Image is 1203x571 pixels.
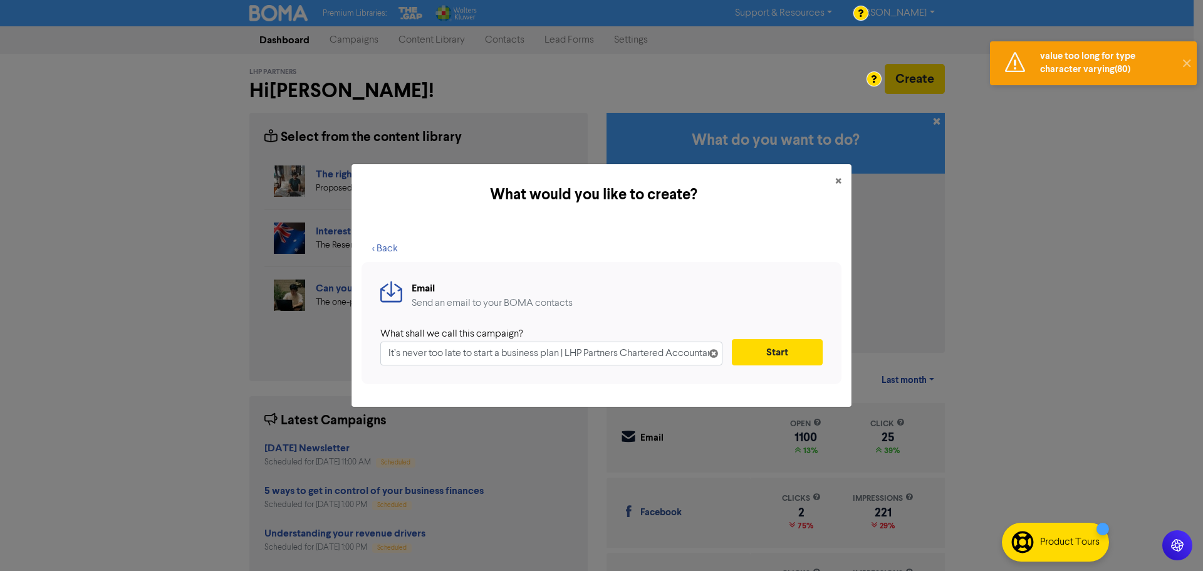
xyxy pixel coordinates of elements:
[380,327,713,342] div: What shall we call this campaign?
[412,281,573,296] div: Email
[835,172,841,191] span: ×
[362,236,409,262] button: < Back
[1140,511,1203,571] iframe: Chat Widget
[1040,50,1175,76] div: value too long for type character varying(80)
[412,296,573,311] div: Send an email to your BOMA contacts
[732,339,823,365] button: Start
[825,164,851,199] button: Close
[362,184,825,206] h5: What would you like to create?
